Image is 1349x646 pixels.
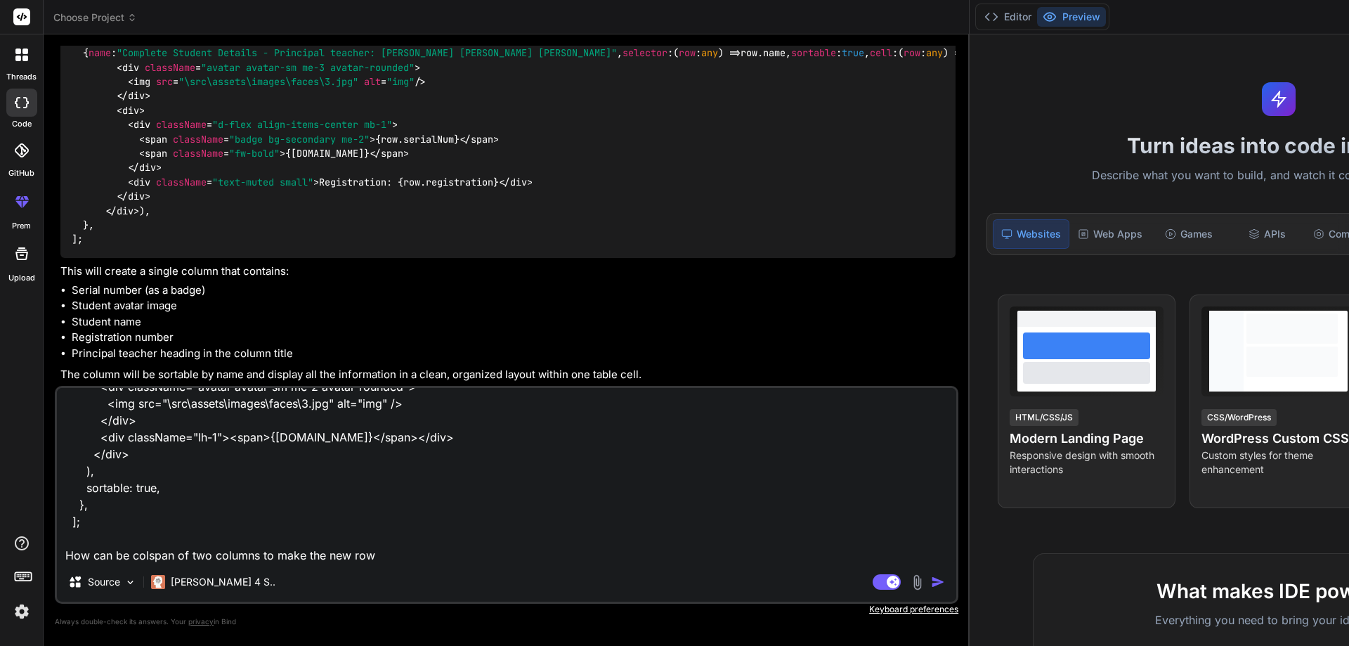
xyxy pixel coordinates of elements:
[679,47,718,60] span: :
[993,219,1069,249] div: Websites
[909,574,925,590] img: attachment
[178,75,358,88] span: "\src\assets\images\faces\3.jpg"
[124,576,136,588] img: Pick Models
[229,133,370,146] span: "badge bg-secondary me-2"
[151,575,165,589] img: Claude 4 Sonnet
[931,575,945,589] img: icon
[12,220,31,232] label: prem
[212,119,392,131] span: "d-flex align-items-center mb-1"
[156,176,207,188] span: className
[701,47,718,60] span: any
[623,47,667,60] span: selector
[139,147,285,160] span: < = >
[89,47,111,60] span: name
[117,190,150,203] span: </ >
[173,133,223,146] span: className
[72,47,1213,217] span: {row.serialNum} {[DOMAIN_NAME]} Registration: {row.registration}
[145,147,167,160] span: span
[72,314,956,330] li: Student name
[6,71,37,83] label: threads
[128,176,319,188] span: < = >
[926,47,943,60] span: any
[370,147,409,160] span: </ >
[1201,409,1277,426] div: CSS/WordPress
[117,104,145,117] span: < >
[904,47,920,60] span: row
[122,61,139,74] span: div
[156,119,207,131] span: className
[201,61,415,74] span: "avatar avatar-sm me-3 avatar-rounded"
[791,47,836,60] span: sortable
[117,61,420,74] span: < = >
[72,32,1213,247] code: : < >[] = [ { : , : row. , : , : ( ), }, ];
[381,147,403,160] span: span
[122,104,139,117] span: div
[364,75,381,88] span: alt
[1010,409,1078,426] div: HTML/CSS/JS
[53,11,137,25] span: Choose Project
[55,604,958,615] p: Keyboard preferences
[145,61,195,74] span: className
[72,283,956,299] li: Serial number (as a badge)
[173,147,223,160] span: className
[979,7,1037,27] button: Editor
[898,47,965,60] span: ( ) =>
[673,47,741,60] span: ( ) =>
[72,298,956,314] li: Student avatar image
[471,133,493,146] span: span
[188,617,214,626] span: privacy
[842,47,864,60] span: true
[171,575,275,589] p: [PERSON_NAME] 4 S..
[72,330,956,346] li: Registration number
[72,346,956,362] li: Principal teacher heading in the column title
[763,47,786,60] span: name
[904,47,943,60] span: :
[870,47,892,60] span: cell
[510,176,527,188] span: div
[117,90,150,103] span: </ >
[386,75,415,88] span: "img"
[128,119,398,131] span: < = >
[128,75,426,88] span: < = = />
[12,118,32,130] label: code
[128,90,145,103] span: div
[8,272,35,284] label: Upload
[57,388,956,562] textarea: const columns: TableColumn<any>[] = [ { name: "[DOMAIN_NAME]", selector: (row: any) => row.serial...
[105,205,139,217] span: </ >
[679,47,696,60] span: row
[117,205,133,217] span: div
[60,264,956,280] p: This will create a single column that contains:
[1230,219,1305,249] div: APIs
[156,75,173,88] span: src
[55,615,958,628] p: Always double-check its answers. Your in Bind
[133,119,150,131] span: div
[1151,219,1226,249] div: Games
[212,176,313,188] span: "text-muted small"
[145,133,167,146] span: span
[139,162,156,174] span: div
[133,75,150,88] span: img
[60,367,956,383] p: The column will be sortable by name and display all the information in a clean, organized layout ...
[128,162,162,174] span: </ >
[460,133,499,146] span: </ >
[1072,219,1148,249] div: Web Apps
[1010,448,1164,477] p: Responsive design with smooth interactions
[1010,429,1164,448] h4: Modern Landing Page
[499,176,533,188] span: </ >
[88,575,120,589] p: Source
[133,176,150,188] span: div
[10,600,34,624] img: settings
[117,47,617,60] span: "Complete Student Details - Principal teacher: [PERSON_NAME] [PERSON_NAME] [PERSON_NAME]"
[139,133,375,146] span: < = >
[8,167,34,179] label: GitHub
[229,147,280,160] span: "fw-bold"
[128,190,145,203] span: div
[1037,7,1106,27] button: Preview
